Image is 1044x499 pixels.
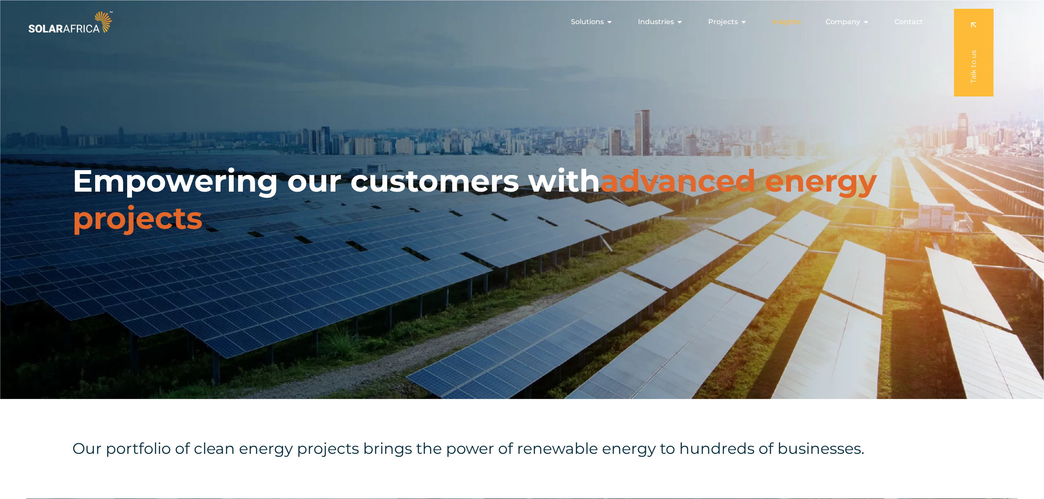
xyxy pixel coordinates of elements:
nav: Menu [114,13,930,31]
span: advanced energy projects [72,162,877,237]
a: Contact [894,17,923,27]
span: Projects [708,17,738,27]
span: Company [826,17,860,27]
span: Industries [638,17,674,27]
span: Solutions [571,17,604,27]
div: Menu Toggle [114,13,930,31]
h4: Our portfolio of clean energy projects brings the power of renewable energy to hundreds of busine... [72,438,919,458]
a: Insights [772,17,801,27]
h1: Empowering our customers with [72,162,972,237]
